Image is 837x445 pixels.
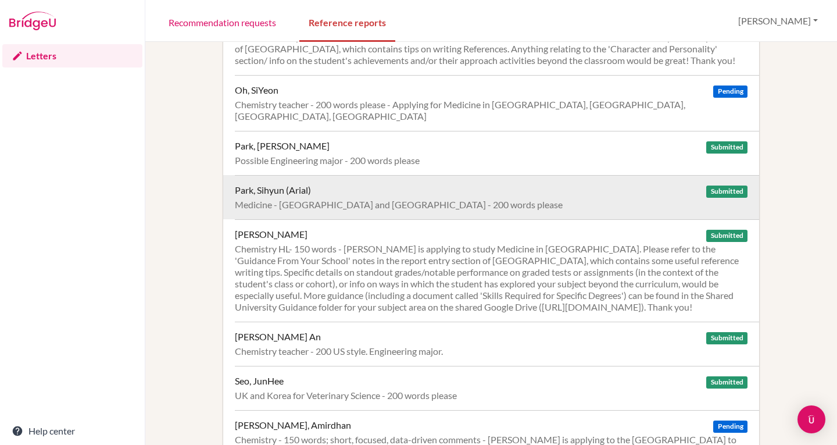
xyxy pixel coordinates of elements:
div: Park, Sihyun (Arial) [235,184,311,196]
div: CCA: Chemistry Club - 50-100 words. Please refer to the 'Guidance From Your School' section notes... [235,31,747,66]
div: Medicine - [GEOGRAPHIC_DATA] and [GEOGRAPHIC_DATA] - 200 words please [235,199,747,211]
span: Submitted [706,230,747,242]
div: Chemistry teacher - 200 US style. Engineering major. [235,346,747,357]
a: Seo, JunHee Submitted UK and Korea for Veterinary Science - 200 words please [235,366,759,410]
a: Park, [PERSON_NAME] Submitted Possible Engineering major - 200 words please [235,131,759,175]
span: Submitted [706,186,747,198]
span: Pending [713,421,747,433]
a: [PERSON_NAME] An Submitted Chemistry teacher - 200 US style. Engineering major. [235,322,759,366]
span: Submitted [706,376,747,389]
div: Chemistry HL- 150 words - [PERSON_NAME] is applying to study Medicine in [GEOGRAPHIC_DATA]. Pleas... [235,243,747,313]
div: [PERSON_NAME] An [235,331,321,343]
span: Submitted [706,332,747,344]
a: Help center [2,419,142,443]
div: Open Intercom Messenger [797,405,825,433]
a: [PERSON_NAME] Submitted Chemistry HL- 150 words - [PERSON_NAME] is applying to study Medicine in ... [235,219,759,322]
a: Oh, SiYeon Pending Chemistry teacher - 200 words please - Applying for Medicine in [GEOGRAPHIC_DA... [235,75,759,131]
span: Submitted [706,141,747,154]
div: Park, [PERSON_NAME] [235,140,330,152]
div: [PERSON_NAME], Amirdhan [235,419,351,431]
a: Park, Sihyun (Arial) Submitted Medicine - [GEOGRAPHIC_DATA] and [GEOGRAPHIC_DATA] - 200 words please [235,175,759,219]
div: Possible Engineering major - 200 words please [235,155,747,166]
div: [PERSON_NAME] [235,229,307,240]
div: Oh, SiYeon [235,84,278,96]
div: Seo, JunHee [235,375,284,387]
a: Recommendation requests [159,2,285,42]
span: Pending [713,86,747,98]
img: Bridge-U [9,12,56,30]
a: Reference reports [299,2,395,42]
a: Letters [2,44,142,67]
div: Chemistry teacher - 200 words please - Applying for Medicine in [GEOGRAPHIC_DATA], [GEOGRAPHIC_DA... [235,99,747,122]
div: UK and Korea for Veterinary Science - 200 words please [235,390,747,401]
button: [PERSON_NAME] [733,10,823,32]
